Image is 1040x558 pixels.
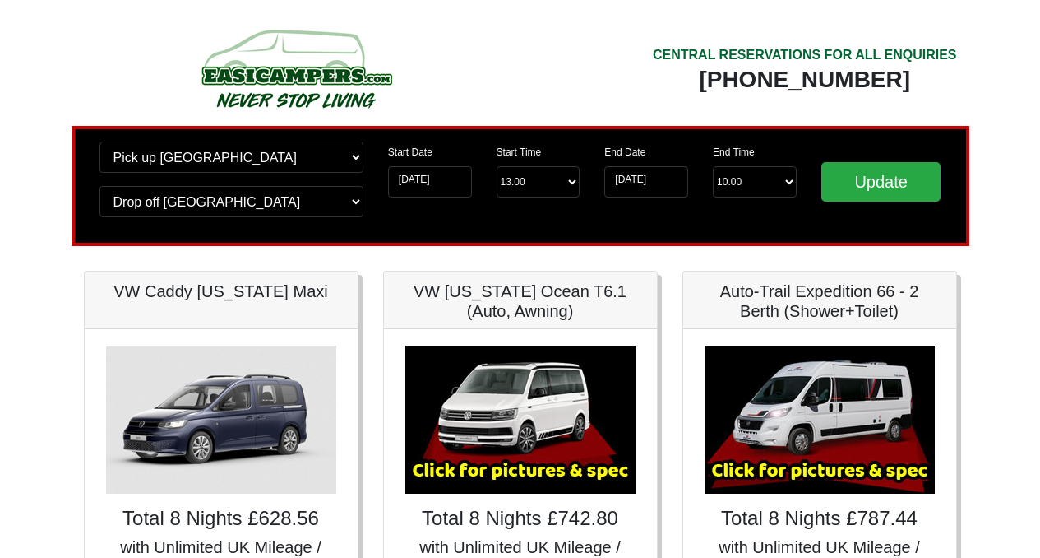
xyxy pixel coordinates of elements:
[388,166,472,198] input: Start Date
[101,507,341,531] h4: Total 8 Nights £628.56
[821,162,941,202] input: Update
[140,23,452,114] img: campers-checkout-logo.png
[101,281,341,301] h5: VW Caddy [US_STATE] Maxi
[388,145,432,160] label: Start Date
[713,145,755,160] label: End Time
[106,346,336,494] img: VW Caddy California Maxi
[405,346,636,494] img: VW California Ocean T6.1 (Auto, Awning)
[700,281,940,321] h5: Auto-Trail Expedition 66 - 2 Berth (Shower+Toilet)
[653,45,957,65] div: CENTRAL RESERVATIONS FOR ALL ENQUIRIES
[604,166,688,198] input: Return Date
[497,145,542,160] label: Start Time
[604,145,645,160] label: End Date
[705,346,935,494] img: Auto-Trail Expedition 66 - 2 Berth (Shower+Toilet)
[653,65,957,95] div: [PHONE_NUMBER]
[700,507,940,531] h4: Total 8 Nights £787.44
[400,281,640,321] h5: VW [US_STATE] Ocean T6.1 (Auto, Awning)
[400,507,640,531] h4: Total 8 Nights £742.80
